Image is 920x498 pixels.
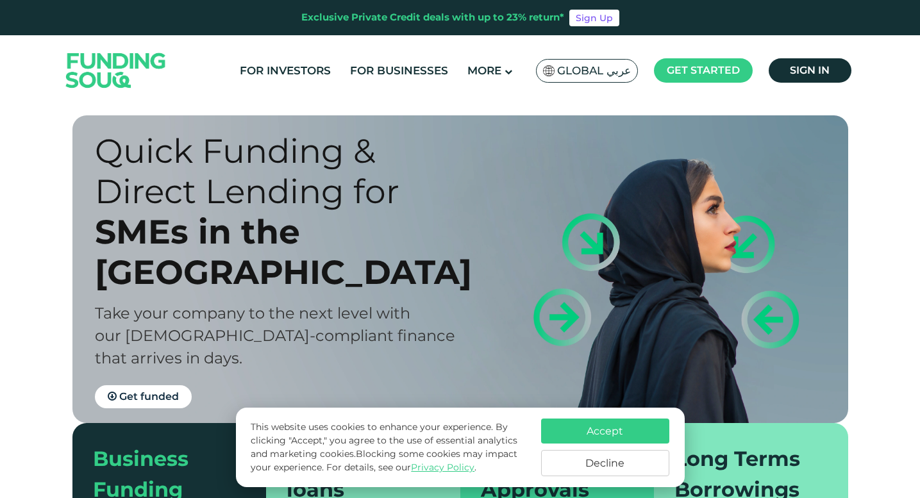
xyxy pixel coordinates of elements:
[411,461,474,473] a: Privacy Policy
[667,64,740,76] span: Get started
[769,58,851,83] a: Sign in
[543,65,555,76] img: SA Flag
[301,10,564,25] div: Exclusive Private Credit deals with up to 23% return*
[237,60,334,81] a: For Investors
[541,419,669,444] button: Accept
[95,131,483,212] div: Quick Funding & Direct Lending for
[569,10,619,26] a: Sign Up
[347,60,451,81] a: For Businesses
[119,390,179,403] span: Get funded
[95,304,455,367] span: Take your company to the next level with our [DEMOGRAPHIC_DATA]-compliant finance that arrives in...
[53,38,179,103] img: Logo
[790,64,830,76] span: Sign in
[557,63,631,78] span: Global عربي
[541,450,669,476] button: Decline
[95,212,483,292] div: SMEs in the [GEOGRAPHIC_DATA]
[467,64,501,77] span: More
[326,461,476,473] span: For details, see our .
[251,448,517,473] span: Blocking some cookies may impact your experience.
[251,420,528,474] p: This website uses cookies to enhance your experience. By clicking "Accept," you agree to the use ...
[95,385,192,408] a: Get funded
